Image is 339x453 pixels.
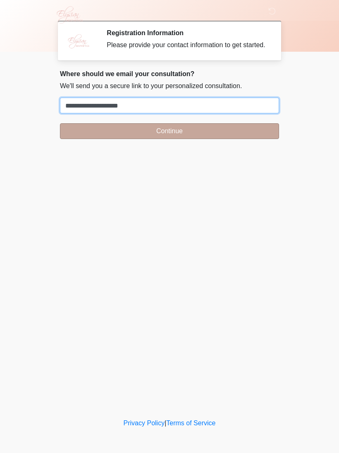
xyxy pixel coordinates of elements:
button: Continue [60,123,279,139]
img: Elysian Aesthetics Logo [52,6,86,24]
a: | [165,419,166,427]
h2: Registration Information [107,29,267,37]
a: Terms of Service [166,419,215,427]
h2: Where should we email your consultation? [60,70,279,78]
p: We'll send you a secure link to your personalized consultation. [60,81,279,91]
div: Please provide your contact information to get started. [107,40,267,50]
img: Agent Avatar [66,29,91,54]
a: Privacy Policy [124,419,165,427]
